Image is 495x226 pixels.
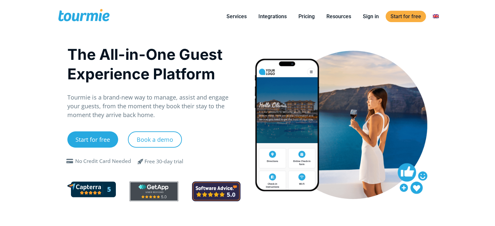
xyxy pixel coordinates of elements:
a: Book a demo [128,131,182,148]
span:  [65,159,75,164]
a: Start for free [386,11,426,22]
a: Services [222,12,252,20]
span:  [133,157,148,165]
div: Free 30-day trial [144,158,183,166]
a: Start for free [67,131,118,148]
a: Pricing [294,12,320,20]
h1: The All-in-One Guest Experience Platform [67,45,241,84]
div: No Credit Card Needed [75,157,131,165]
a: Sign in [358,12,384,20]
a: Resources [322,12,356,20]
a: Integrations [254,12,292,20]
p: Tourmie is a brand-new way to manage, assist and engage your guests, from the moment they book th... [67,93,241,119]
a: Switch to [428,12,444,20]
